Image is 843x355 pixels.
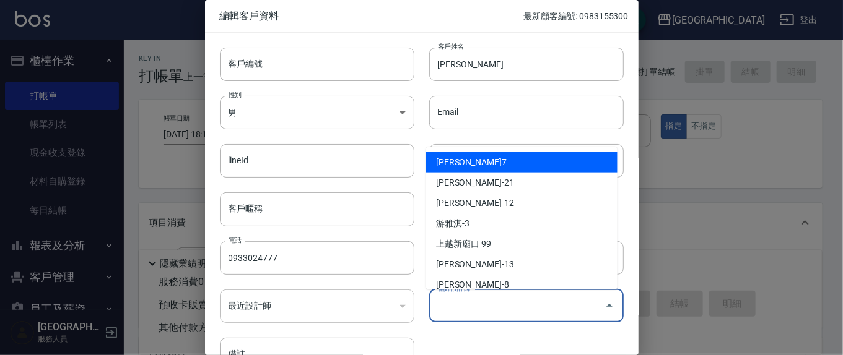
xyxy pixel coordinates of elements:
li: 上越新廟口-99 [426,234,618,254]
li: [PERSON_NAME]-12 [426,193,618,213]
label: 電話 [229,236,242,245]
li: [PERSON_NAME]7 [426,152,618,173]
p: 最新顧客編號: 0983155300 [523,10,628,23]
li: [PERSON_NAME]-21 [426,173,618,193]
label: 偏好設計師 [438,284,470,293]
li: [PERSON_NAME]-13 [426,254,618,275]
li: [PERSON_NAME]-8 [426,275,618,295]
div: 男 [220,96,414,129]
span: 編輯客戶資料 [220,10,524,22]
li: 游雅淇-3 [426,213,618,234]
label: 性別 [229,90,242,100]
button: Close [600,296,619,315]
label: 客戶姓名 [438,42,464,51]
